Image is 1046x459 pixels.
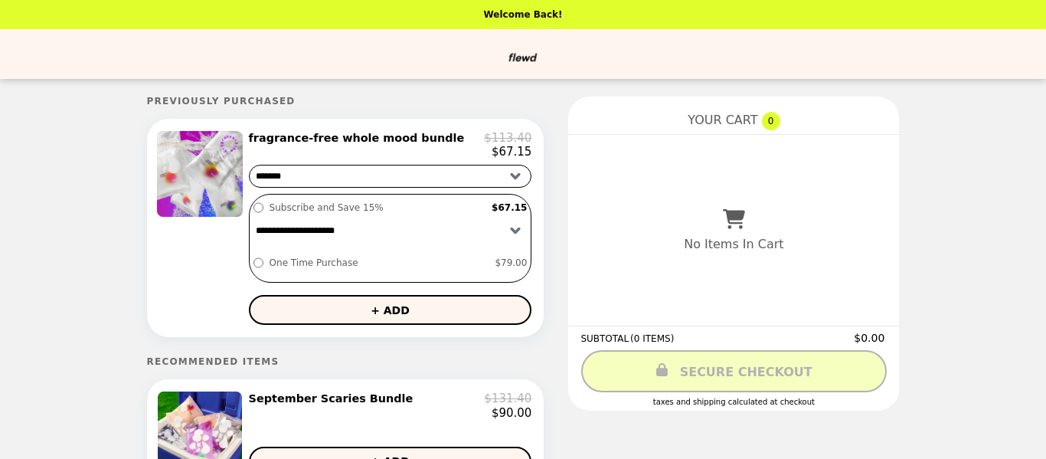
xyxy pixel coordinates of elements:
[249,131,471,145] h2: fragrance-free whole mood bundle
[147,96,544,107] h5: Previously Purchased
[266,254,492,272] label: One Time Purchase
[249,165,532,188] select: Select a product variant
[484,131,531,145] p: $113.40
[467,38,579,70] img: Brand Logo
[483,9,562,20] p: Welcome Back!
[492,145,532,159] p: $67.15
[157,131,247,217] img: fragrance-free whole mood bundle
[580,398,887,406] div: Taxes and Shipping calculated at checkout
[491,254,531,272] label: $79.00
[484,392,531,405] p: $131.40
[684,237,783,251] p: No Items In Cart
[580,333,630,344] span: SUBTOTAL
[147,356,544,367] h5: Recommended Items
[488,198,531,217] label: $67.15
[249,392,420,405] h2: September Scaries Bundle
[492,406,532,420] p: $90.00
[854,332,887,344] span: $0.00
[688,113,757,127] span: YOUR CART
[762,112,780,130] span: 0
[249,295,532,325] button: + ADD
[266,198,488,217] label: Subscribe and Save 15%
[630,333,674,344] span: ( 0 ITEMS )
[250,217,531,244] select: Select a subscription option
